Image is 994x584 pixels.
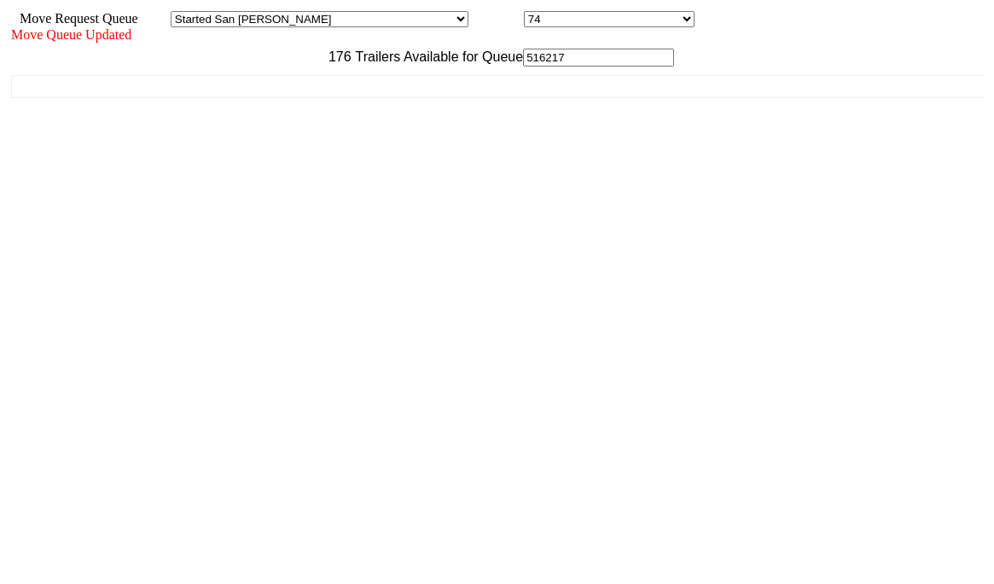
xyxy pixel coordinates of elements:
[320,49,352,64] span: 176
[523,49,674,66] input: Filter Available Trailers
[141,11,167,26] span: Area
[11,11,138,26] span: Move Request Queue
[472,11,520,26] span: Location
[352,49,524,64] span: Trailers Available for Queue
[11,27,131,42] span: Move Queue Updated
